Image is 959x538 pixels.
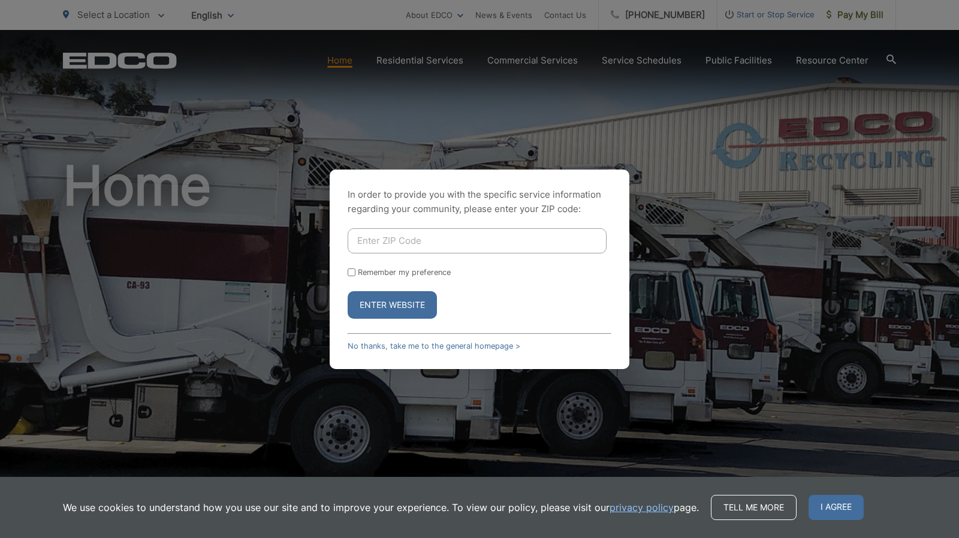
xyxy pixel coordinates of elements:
[348,341,520,350] a: No thanks, take me to the general homepage >
[809,495,864,520] span: I agree
[348,291,437,319] button: Enter Website
[63,500,699,515] p: We use cookies to understand how you use our site and to improve your experience. To view our pol...
[348,228,607,253] input: Enter ZIP Code
[711,495,797,520] a: Tell me more
[348,188,611,216] p: In order to provide you with the specific service information regarding your community, please en...
[358,268,451,277] label: Remember my preference
[610,500,674,515] a: privacy policy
